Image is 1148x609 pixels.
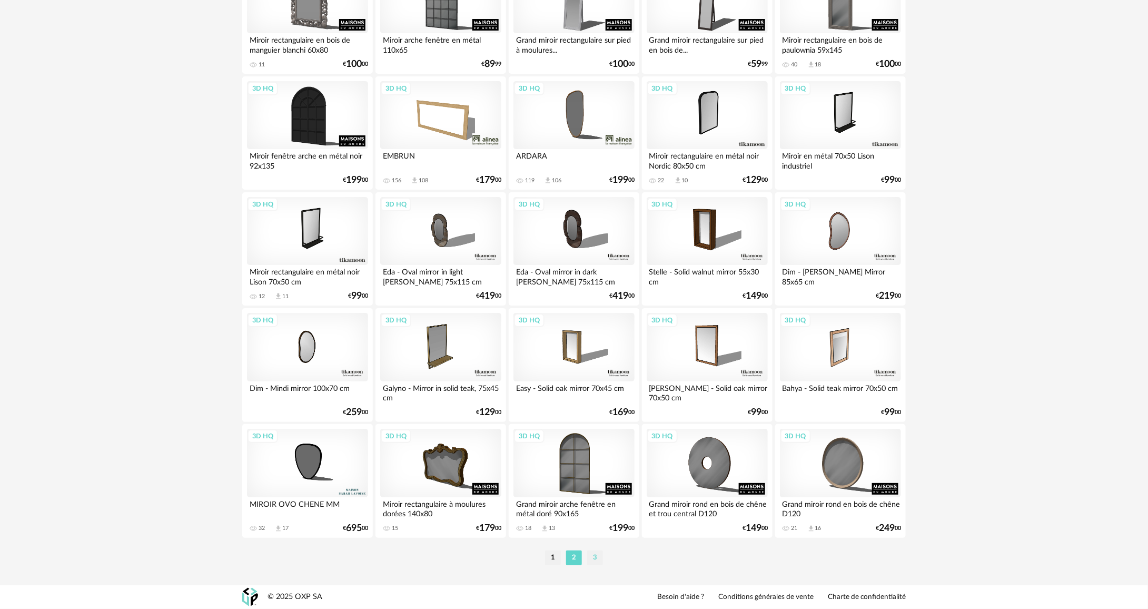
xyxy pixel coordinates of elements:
[746,292,761,300] span: 149
[248,198,278,211] div: 3D HQ
[509,192,639,306] a: 3D HQ Eda - Oval mirror in dark [PERSON_NAME] 75x115 cm €41900
[381,82,411,95] div: 3D HQ
[381,429,411,443] div: 3D HQ
[780,313,811,327] div: 3D HQ
[247,149,368,170] div: Miroir fenêtre arche en métal noir 92x135
[647,265,768,286] div: Stelle - Solid walnut mirror 55x30 cm
[380,265,501,286] div: Eda - Oval mirror in light [PERSON_NAME] 75x115 cm
[791,525,798,532] div: 21
[807,525,815,533] span: Download icon
[247,497,368,518] div: MIROIR OVO CHENE MM
[743,525,768,532] div: € 00
[476,409,501,416] div: € 00
[343,61,368,68] div: € 00
[748,61,768,68] div: € 99
[642,308,773,422] a: 3D HQ [PERSON_NAME] - Solid oak mirror 70x50 cm €9900
[647,429,678,443] div: 3D HQ
[775,424,906,538] a: 3D HQ Grand miroir rond en bois de chêne D120 21 Download icon 16 €24900
[876,61,901,68] div: € 00
[476,292,501,300] div: € 00
[780,497,901,518] div: Grand miroir rond en bois de chêne D120
[392,177,401,184] div: 156
[775,308,906,422] a: 3D HQ Bahya - Solid teak mirror 70x50 cm €9900
[375,308,506,422] a: 3D HQ Galyno - Mirror in solid teak, 75x45 cm €12900
[881,176,901,184] div: € 00
[876,292,901,300] div: € 00
[746,176,761,184] span: 129
[609,61,635,68] div: € 00
[718,593,814,602] a: Conditions générales de vente
[751,409,761,416] span: 99
[509,308,639,422] a: 3D HQ Easy - Solid oak mirror 70x45 cm €16900
[343,525,368,532] div: € 00
[647,149,768,170] div: Miroir rectangulaire en métal noir Nordic 80x50 cm
[647,381,768,402] div: [PERSON_NAME] - Solid oak mirror 70x50 cm
[884,176,895,184] span: 99
[552,177,561,184] div: 106
[743,176,768,184] div: € 00
[242,192,373,306] a: 3D HQ Miroir rectangulaire en métal noir Lison 70x50 cm 12 Download icon 11 €9900
[479,292,495,300] span: 419
[476,525,501,532] div: € 00
[484,61,495,68] span: 89
[282,525,289,532] div: 17
[375,192,506,306] a: 3D HQ Eda - Oval mirror in light [PERSON_NAME] 75x115 cm €41900
[748,409,768,416] div: € 00
[612,525,628,532] span: 199
[647,313,678,327] div: 3D HQ
[566,551,582,565] li: 2
[348,292,368,300] div: € 00
[609,409,635,416] div: € 00
[513,381,635,402] div: Easy - Solid oak mirror 70x45 cm
[587,551,603,565] li: 3
[248,429,278,443] div: 3D HQ
[609,525,635,532] div: € 00
[815,61,822,68] div: 18
[476,176,501,184] div: € 00
[828,593,906,602] a: Charte de confidentialité
[884,409,895,416] span: 99
[343,176,368,184] div: € 00
[392,525,398,532] div: 15
[658,177,665,184] div: 22
[791,61,798,68] div: 40
[242,588,258,606] img: OXP
[609,292,635,300] div: € 00
[248,82,278,95] div: 3D HQ
[657,593,704,602] a: Besoin d'aide ?
[647,33,768,54] div: Grand miroir rectangulaire sur pied en bois de...
[513,33,635,54] div: Grand miroir rectangulaire sur pied à moulures...
[479,176,495,184] span: 179
[881,409,901,416] div: € 00
[242,424,373,538] a: 3D HQ MIROIR OVO CHENE MM 32 Download icon 17 €69500
[381,313,411,327] div: 3D HQ
[514,429,545,443] div: 3D HQ
[346,61,362,68] span: 100
[549,525,555,532] div: 13
[513,265,635,286] div: Eda - Oval mirror in dark [PERSON_NAME] 75x115 cm
[642,76,773,190] a: 3D HQ Miroir rectangulaire en métal noir Nordic 80x50 cm 22 Download icon 10 €12900
[380,381,501,402] div: Galyno - Mirror in solid teak, 75x45 cm
[545,551,561,565] li: 1
[780,82,811,95] div: 3D HQ
[375,424,506,538] a: 3D HQ Miroir rectangulaire à moulures dorées 140x80 15 €17900
[514,82,545,95] div: 3D HQ
[248,313,278,327] div: 3D HQ
[780,429,811,443] div: 3D HQ
[247,265,368,286] div: Miroir rectangulaire en métal noir Lison 70x50 cm
[411,176,419,184] span: Download icon
[343,409,368,416] div: € 00
[375,76,506,190] a: 3D HQ EMBRUN 156 Download icon 108 €17900
[879,292,895,300] span: 219
[381,198,411,211] div: 3D HQ
[259,61,265,68] div: 11
[642,424,773,538] a: 3D HQ Grand miroir rond en bois de chêne et trou central D120 €14900
[380,149,501,170] div: EMBRUN
[380,33,501,54] div: Miroir arche fenêtre en métal 110x65
[647,198,678,211] div: 3D HQ
[780,149,901,170] div: Miroir en métal 70x50 Lison industriel
[807,61,815,68] span: Download icon
[479,409,495,416] span: 129
[346,409,362,416] span: 259
[525,525,531,532] div: 18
